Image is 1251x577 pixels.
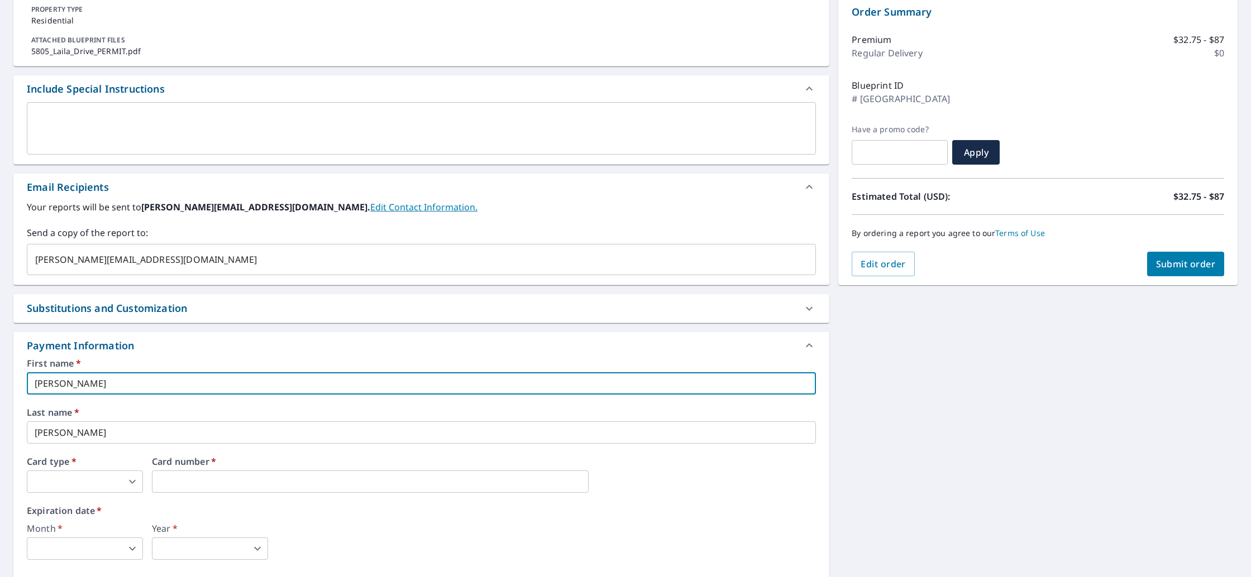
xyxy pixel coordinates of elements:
[852,92,950,105] p: # [GEOGRAPHIC_DATA]
[852,4,1224,20] p: Order Summary
[1147,252,1225,276] button: Submit order
[27,537,143,560] div: ​
[27,359,816,368] label: First name
[852,46,922,60] p: Regular Delivery
[27,81,165,97] div: Include Special Instructions
[27,524,143,533] label: Month
[13,75,829,102] div: Include Special Instructions
[1173,33,1224,46] p: $32.75 - $87
[31,4,811,15] p: PROPERTY TYPE
[27,457,143,466] label: Card type
[31,15,811,26] p: Residential
[27,338,139,353] div: Payment Information
[370,201,478,213] a: EditContactInfo
[27,200,816,214] label: Your reports will be sent to
[852,124,948,134] label: Have a promo code?
[852,33,891,46] p: Premium
[31,45,811,57] p: 5805_Laila_Drive_PERMIT.pdf
[961,146,991,158] span: Apply
[1156,258,1216,270] span: Submit order
[1214,46,1224,60] p: $0
[27,470,143,493] div: ​
[152,457,816,466] label: Card number
[861,258,906,270] span: Edit order
[152,524,268,533] label: Year
[852,79,904,92] p: Blueprint ID
[152,470,589,493] iframe: secure payment field
[27,506,816,515] label: Expiration date
[31,35,811,45] p: ATTACHED BLUEPRINT FILES
[13,332,829,359] div: Payment Information
[13,174,829,200] div: Email Recipients
[27,226,816,239] label: Send a copy of the report to:
[27,180,109,195] div: Email Recipients
[952,140,1000,165] button: Apply
[13,294,829,323] div: Substitutions and Customization
[152,537,268,560] div: ​
[1173,190,1224,203] p: $32.75 - $87
[852,252,915,276] button: Edit order
[852,228,1224,238] p: By ordering a report you agree to our
[27,408,816,417] label: Last name
[852,190,1038,203] p: Estimated Total (USD):
[995,228,1045,238] a: Terms of Use
[141,201,370,213] b: [PERSON_NAME][EMAIL_ADDRESS][DOMAIN_NAME].
[27,301,187,316] div: Substitutions and Customization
